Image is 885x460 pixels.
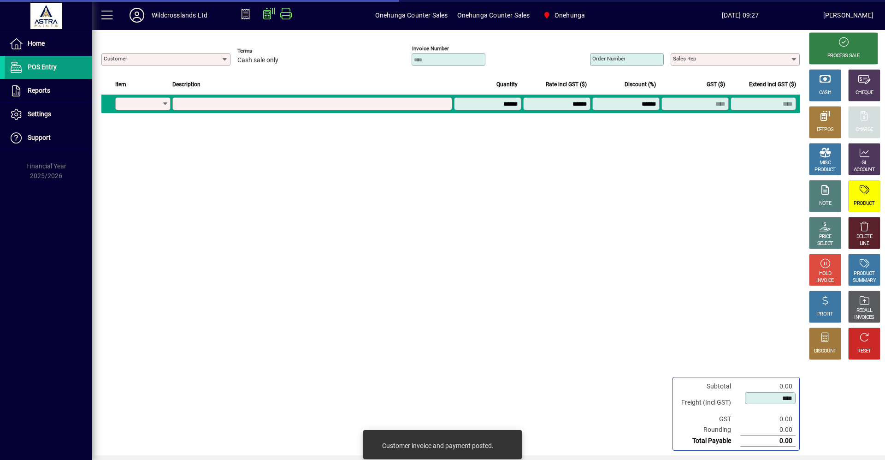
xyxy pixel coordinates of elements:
[817,311,833,318] div: PROFIT
[28,134,51,141] span: Support
[104,55,127,62] mat-label: Customer
[237,48,293,54] span: Terms
[555,8,585,23] span: Onehunga
[820,160,831,167] div: MISC
[819,270,831,277] div: HOLD
[28,87,50,94] span: Reports
[152,8,207,23] div: Wildcrosslands Ltd
[854,270,874,277] div: PRODUCT
[861,160,867,167] div: GL
[740,424,796,436] td: 0.00
[823,8,873,23] div: [PERSON_NAME]
[5,103,92,126] a: Settings
[856,307,873,314] div: RECALL
[673,55,696,62] mat-label: Sales rep
[5,32,92,55] a: Home
[814,348,836,355] div: DISCOUNT
[412,45,449,52] mat-label: Invoice number
[172,79,201,90] span: Description
[677,436,740,447] td: Total Payable
[740,414,796,424] td: 0.00
[5,126,92,149] a: Support
[817,240,833,247] div: SELECT
[816,277,833,284] div: INVOICE
[740,381,796,392] td: 0.00
[854,167,875,173] div: ACCOUNT
[28,110,51,118] span: Settings
[657,8,823,23] span: [DATE] 09:27
[677,424,740,436] td: Rounding
[237,57,278,64] span: Cash sale only
[854,200,874,207] div: PRODUCT
[28,40,45,47] span: Home
[819,233,832,240] div: PRICE
[382,441,494,450] div: Customer invoice and payment posted.
[28,63,57,71] span: POS Entry
[749,79,796,90] span: Extend incl GST ($)
[854,314,874,321] div: INVOICES
[677,392,740,414] td: Freight (Incl GST)
[539,7,589,24] span: Onehunga
[857,348,871,355] div: RESET
[115,79,126,90] span: Item
[122,7,152,24] button: Profile
[860,240,869,247] div: LINE
[707,79,725,90] span: GST ($)
[677,414,740,424] td: GST
[677,381,740,392] td: Subtotal
[855,90,873,96] div: CHEQUE
[827,53,860,60] div: PROCESS SALE
[592,55,625,62] mat-label: Order number
[814,167,835,173] div: PRODUCT
[496,79,518,90] span: Quantity
[5,79,92,102] a: Reports
[819,90,831,96] div: CASH
[457,8,530,23] span: Onehunga Counter Sales
[740,436,796,447] td: 0.00
[856,233,872,240] div: DELETE
[375,8,448,23] span: Onehunga Counter Sales
[625,79,656,90] span: Discount (%)
[817,126,834,133] div: EFTPOS
[819,200,831,207] div: NOTE
[855,126,873,133] div: CHARGE
[546,79,587,90] span: Rate incl GST ($)
[853,277,876,284] div: SUMMARY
